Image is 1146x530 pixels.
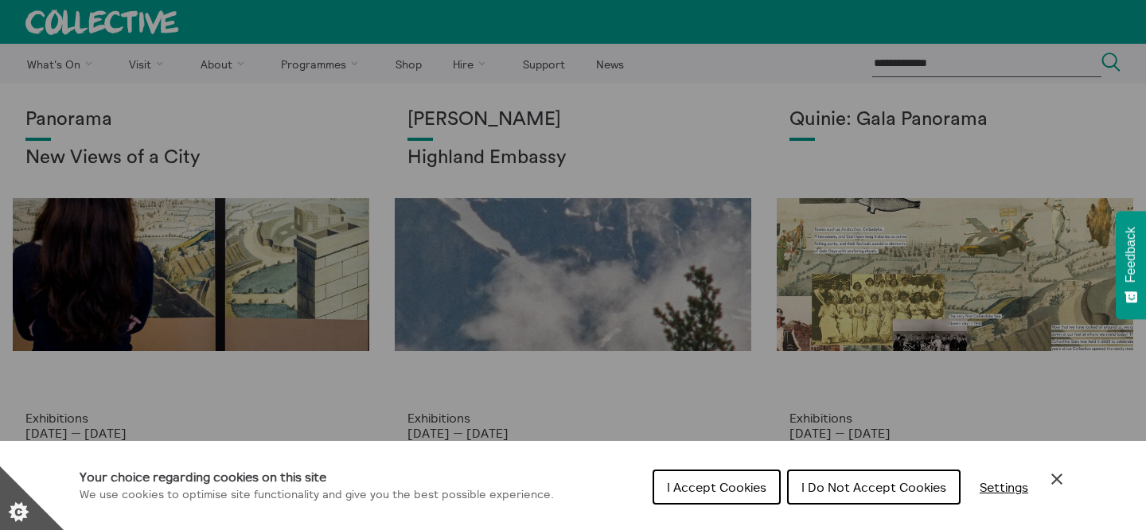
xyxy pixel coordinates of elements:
button: Settings [967,471,1041,503]
button: Close Cookie Control [1047,470,1066,489]
button: I Accept Cookies [653,470,781,505]
p: We use cookies to optimise site functionality and give you the best possible experience. [80,486,554,504]
button: I Do Not Accept Cookies [787,470,961,505]
span: I Accept Cookies [667,479,766,495]
span: Feedback [1124,227,1138,283]
h1: Your choice regarding cookies on this site [80,467,554,486]
span: Settings [980,479,1028,495]
span: I Do Not Accept Cookies [801,479,946,495]
button: Feedback - Show survey [1116,211,1146,319]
